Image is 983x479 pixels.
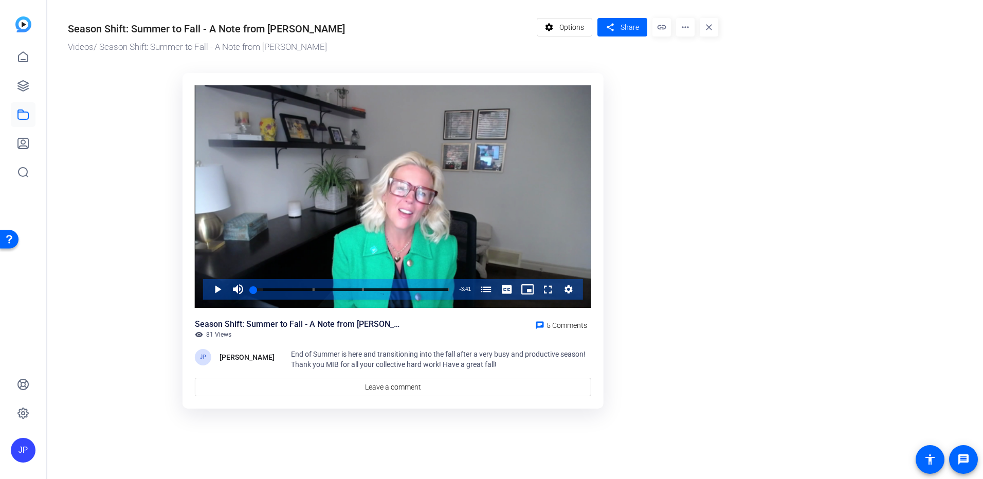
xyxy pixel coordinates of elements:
button: Chapters [476,279,497,300]
mat-icon: link [652,18,671,36]
a: Leave a comment [195,378,591,396]
button: Fullscreen [538,279,558,300]
span: 3:41 [461,286,471,292]
div: Season Shift: Summer to Fall - A Note from [PERSON_NAME] [68,21,345,36]
a: Videos [68,42,94,52]
div: [PERSON_NAME] [220,351,275,363]
mat-icon: message [957,453,970,466]
div: / Season Shift: Summer to Fall - A Note from [PERSON_NAME] [68,41,532,54]
span: End of Summer is here and transitioning into the fall after a very busy and productive season! Th... [291,350,586,369]
span: 5 Comments [547,321,587,329]
button: Share [597,18,647,36]
mat-icon: more_horiz [676,18,695,36]
div: Video Player [195,85,591,308]
mat-icon: accessibility [924,453,936,466]
mat-icon: close [700,18,718,36]
mat-icon: settings [543,17,556,37]
mat-icon: chat [535,321,544,330]
span: Options [559,17,584,37]
div: JP [11,438,35,463]
button: Picture-in-Picture [517,279,538,300]
span: Leave a comment [365,382,421,393]
div: Progress Bar [253,288,449,291]
img: blue-gradient.svg [15,16,31,32]
mat-icon: visibility [195,330,203,339]
button: Captions [497,279,517,300]
div: Season Shift: Summer to Fall - A Note from [PERSON_NAME] [195,318,401,330]
a: 5 Comments [531,318,591,330]
span: 81 Views [206,330,231,339]
button: Mute [228,279,248,300]
span: Share [621,22,639,33]
button: Play [207,279,228,300]
div: JP [195,349,211,365]
button: Options [537,18,593,36]
span: - [459,286,461,292]
mat-icon: share [604,21,616,34]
